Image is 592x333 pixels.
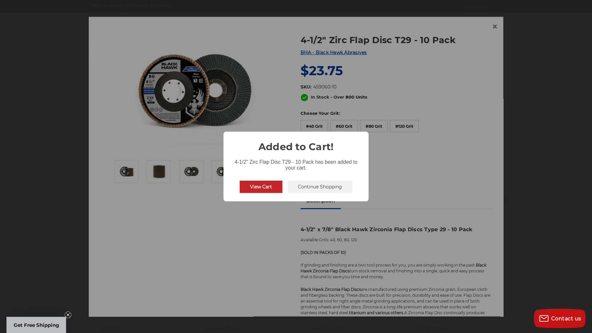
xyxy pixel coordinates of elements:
span: Contact us [551,315,581,322]
div: 4-1/2" Zirc Flap Disc T29 - 10 Pack has been added to your cart. [223,154,369,172]
h2: Added to Cart! [223,132,369,154]
span: Get Free Shipping [14,322,59,328]
button: Continue Shopping [288,181,352,193]
button: Contact us [534,309,586,328]
button: Close teaser [65,312,71,318]
button: View Cart [240,181,282,193]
